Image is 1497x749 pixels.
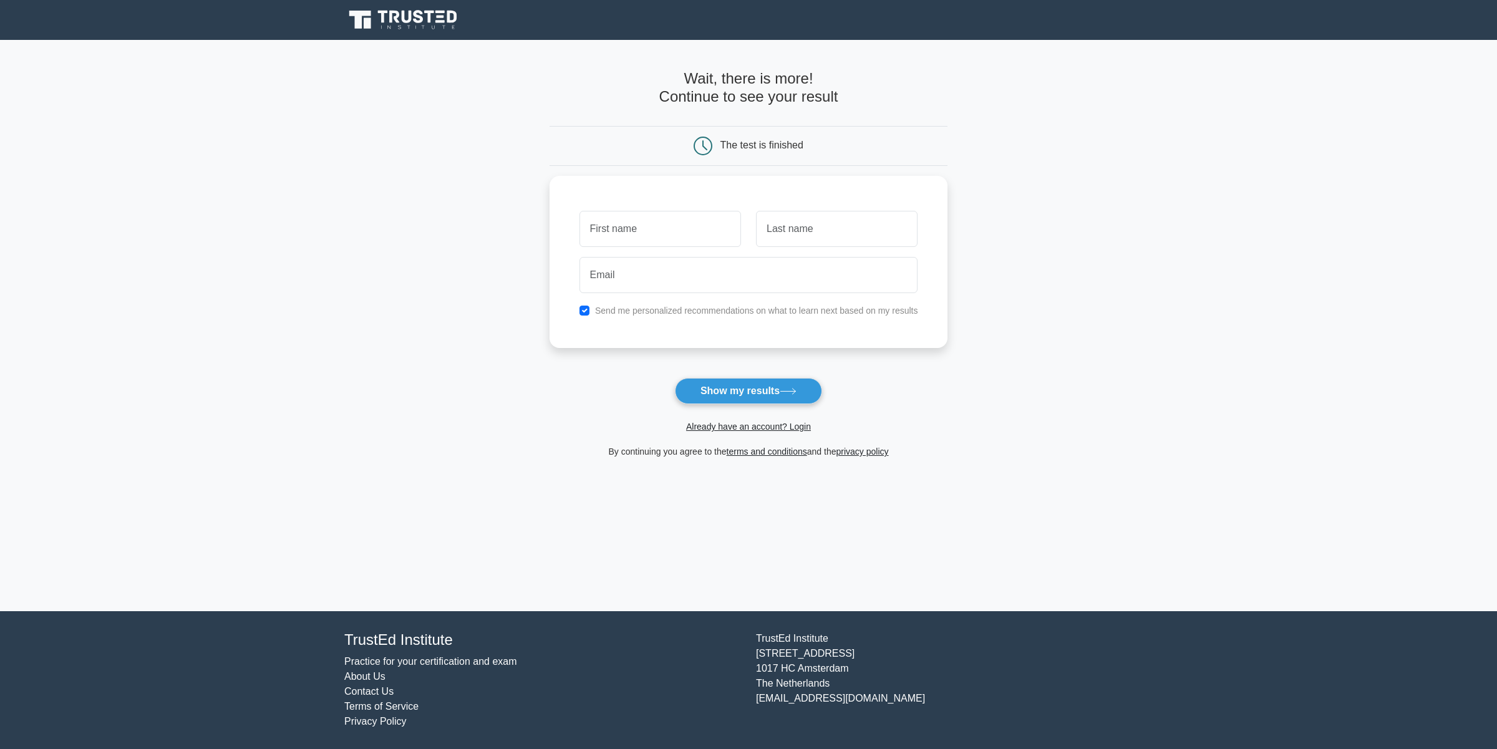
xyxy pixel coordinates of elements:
a: terms and conditions [727,447,807,457]
button: Show my results [675,378,822,404]
input: Email [579,257,918,293]
div: By continuing you agree to the and the [542,444,956,459]
div: The test is finished [720,140,803,150]
h4: TrustEd Institute [344,631,741,649]
label: Send me personalized recommendations on what to learn next based on my results [595,306,918,316]
input: Last name [756,211,918,247]
a: Contact Us [344,686,394,697]
a: privacy policy [836,447,889,457]
a: Privacy Policy [344,716,407,727]
a: Terms of Service [344,701,419,712]
h4: Wait, there is more! Continue to see your result [550,70,948,106]
a: About Us [344,671,385,682]
a: Already have an account? Login [686,422,811,432]
input: First name [579,211,741,247]
a: Practice for your certification and exam [344,656,517,667]
div: TrustEd Institute [STREET_ADDRESS] 1017 HC Amsterdam The Netherlands [EMAIL_ADDRESS][DOMAIN_NAME] [748,631,1160,729]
